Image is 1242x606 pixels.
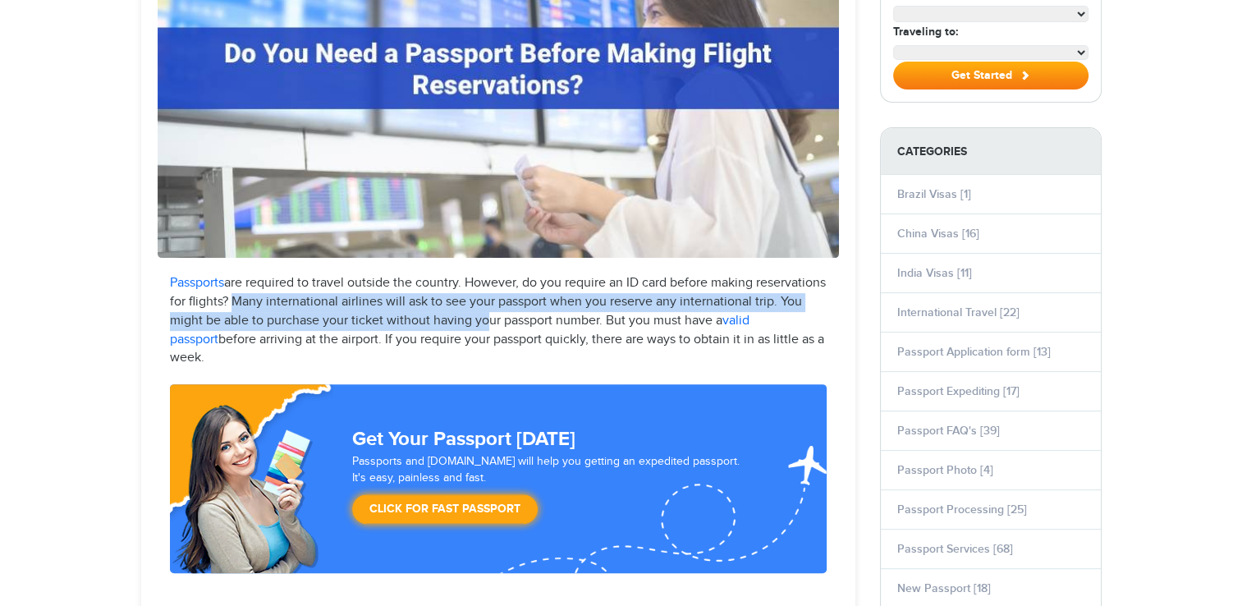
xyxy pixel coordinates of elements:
label: Traveling to: [893,23,958,40]
a: Passport Services [68] [897,542,1013,556]
a: Click for Fast Passport [352,494,538,524]
a: New Passport [18] [897,581,991,595]
button: Get Started [893,62,1088,90]
a: Passport Application form [13] [897,345,1051,359]
a: India Visas [11] [897,266,972,280]
a: Passport Processing [25] [897,503,1027,516]
strong: Categories [881,128,1101,175]
a: Passport Photo [4] [897,463,993,477]
p: are required to travel outside the country. However, do you require an ID card before making rese... [170,274,827,368]
a: Passport Expediting [17] [897,384,1020,398]
a: Brazil Visas [1] [897,187,971,201]
a: Passport FAQ's [39] [897,424,1000,438]
a: valid passport [170,313,749,347]
a: International Travel [22] [897,305,1020,319]
a: China Visas [16] [897,227,979,241]
strong: Get Your Passport [DATE] [352,427,575,451]
a: Passports [170,275,224,291]
div: Passports and [DOMAIN_NAME] will help you getting an expedited passport. It's easy, painless and ... [346,454,755,533]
